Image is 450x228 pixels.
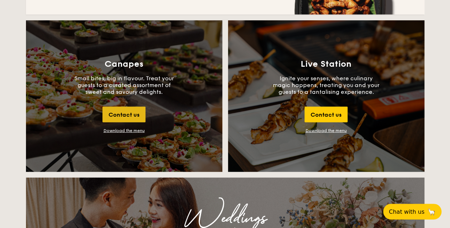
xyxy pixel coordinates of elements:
h3: Canapes [105,59,143,69]
p: Ignite your senses, where culinary magic happens, treating you and your guests to a tantalising e... [273,75,380,95]
h3: Live Station [301,59,351,69]
a: Download the menu [306,128,347,133]
div: Contact us [305,107,348,122]
span: 🦙 [427,208,436,216]
div: Download the menu [104,128,145,133]
span: Chat with us [389,208,424,215]
div: Contact us [102,107,145,122]
p: Small bites, big in flavour. Treat your guests to a curated assortment of sweet and savoury delig... [71,75,178,95]
div: Weddings [89,212,362,225]
button: Chat with us🦙 [383,204,441,219]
